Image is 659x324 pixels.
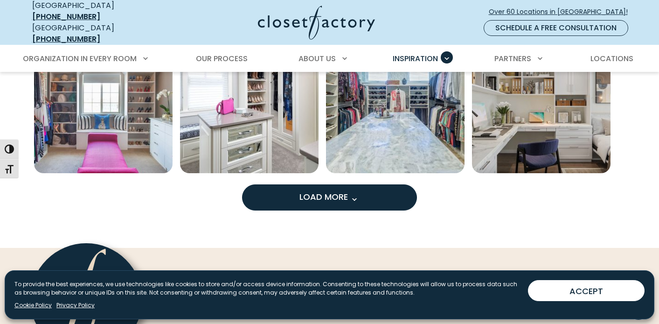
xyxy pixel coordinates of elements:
img: Large central island and dual handing rods in walk-in closet. Features glass open shelving and cr... [326,35,465,173]
img: Walk-in closet with open shoe shelving with elite chrome toe stops, glass inset door fronts, and ... [180,35,319,173]
a: Privacy Policy [56,301,95,310]
button: ACCEPT [528,280,645,301]
span: About Us [298,53,336,64]
nav: Primary Menu [16,46,643,72]
a: Open inspiration gallery to preview enlarged image [34,35,173,173]
span: Organization in Every Room [23,53,137,64]
span: Inspiration [393,53,438,64]
span: Locations [590,53,633,64]
a: [PHONE_NUMBER] [32,34,100,44]
img: Walk-in closet with dual hanging rods, crown molding, built-in drawers and window seat bench. [34,35,173,173]
img: Closet Factory Logo [258,6,375,40]
a: Over 60 Locations in [GEOGRAPHIC_DATA]! [488,4,636,20]
a: Open inspiration gallery to preview enlarged image [180,35,319,173]
span: Over 60 Locations in [GEOGRAPHIC_DATA]! [489,7,635,17]
span: Our Process [196,53,248,64]
div: [GEOGRAPHIC_DATA] [32,22,167,45]
span: Partners [494,53,531,64]
a: Cookie Policy [14,301,52,310]
span: Load More [299,191,360,203]
button: Load more inspiration gallery images [242,184,417,211]
p: To provide the best experiences, we use technologies like cookies to store and/or access device i... [14,280,520,297]
a: Open inspiration gallery to preview enlarged image [472,35,610,173]
a: Schedule a Free Consultation [484,20,628,36]
a: Open inspiration gallery to preview enlarged image [326,35,465,173]
img: Wall bed built into shaker cabinetry in office, includes crown molding and goose neck lighting. [472,35,610,173]
a: [PHONE_NUMBER] [32,11,100,22]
